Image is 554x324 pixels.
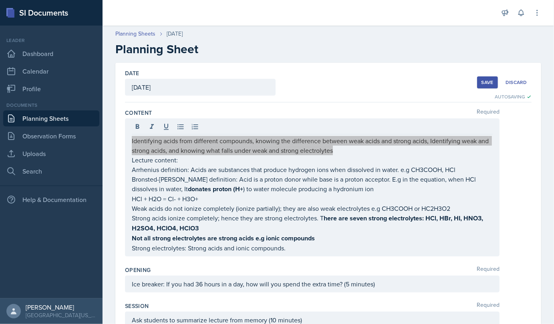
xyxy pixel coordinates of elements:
[125,109,152,117] label: Content
[167,30,183,38] div: [DATE]
[477,76,498,88] button: Save
[3,110,99,126] a: Planning Sheets
[3,128,99,144] a: Observation Forms
[132,213,493,233] p: Strong acids ionize completely; hence they are strong electrolytes. T
[132,174,493,194] p: Bronsted-[PERSON_NAME] definition: Acid is a proton donor while base is a proton acceptor. E.g in...
[3,63,99,79] a: Calendar
[132,279,493,289] p: Ice breaker: If you had 36 hours in a day, how will you spend the extra time? (5 minutes)
[132,194,493,204] p: HCl + H2O = Cl- + H3O+
[506,79,527,86] div: Discard
[495,93,532,100] div: Autosaving
[3,81,99,97] a: Profile
[3,146,99,162] a: Uploads
[26,303,96,311] div: [PERSON_NAME]
[132,136,493,155] p: Identifying acids from different compounds, knowing the difference between weak acids and strong ...
[132,204,493,213] p: Weak acids do not ionize completely (ionize partially); they are also weak electrolytes e.g CH3CO...
[188,184,243,194] strong: donates proton (H+
[132,155,493,165] p: Lecture content:
[477,266,500,274] span: Required
[125,69,139,77] label: Date
[3,102,99,109] div: Documents
[477,109,500,117] span: Required
[501,76,532,88] button: Discard
[115,42,541,56] h2: Planning Sheet
[132,165,493,174] p: Arrhenius definition: Acids are substances that produce hydrogen ions when dissolved in water. e....
[125,302,149,310] label: Session
[3,37,99,44] div: Leader
[132,243,493,253] p: Strong electrolytes: Strong acids and ionic compounds.
[3,192,99,208] div: Help & Documentation
[481,79,494,86] div: Save
[132,234,315,243] strong: Not all strong electrolytes are strong acids e.g ionic compounds
[3,163,99,179] a: Search
[3,46,99,62] a: Dashboard
[115,30,155,38] a: Planning Sheets
[125,266,151,274] label: Opening
[477,302,500,310] span: Required
[26,311,96,319] div: [GEOGRAPHIC_DATA][US_STATE]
